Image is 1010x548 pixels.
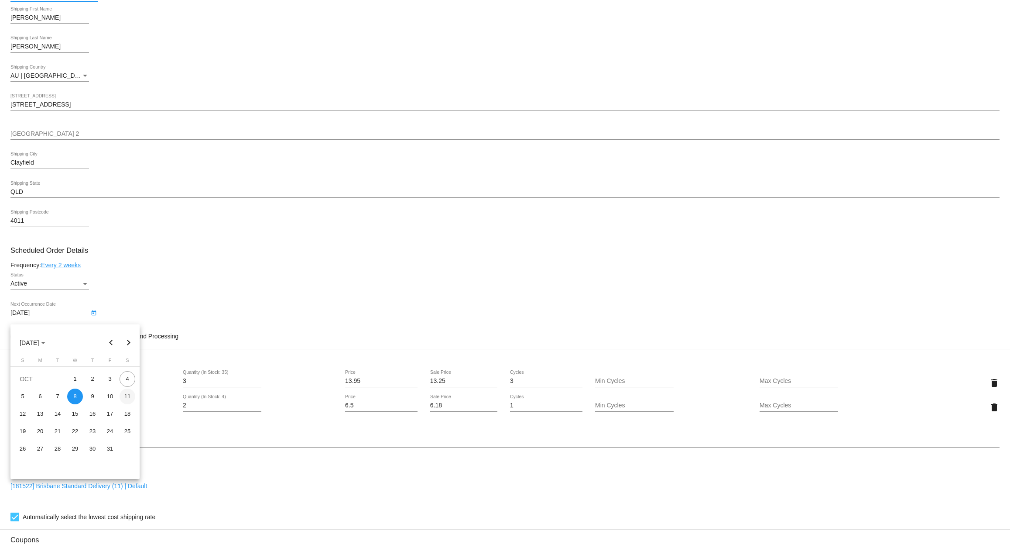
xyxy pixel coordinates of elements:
[31,405,49,423] td: October 13, 2025
[50,406,65,422] div: 14
[102,424,118,439] div: 24
[84,440,101,458] td: October 30, 2025
[84,358,101,366] th: Thursday
[32,441,48,457] div: 27
[102,371,118,387] div: 3
[102,389,118,404] div: 10
[14,423,31,440] td: October 19, 2025
[49,423,66,440] td: October 21, 2025
[50,441,65,457] div: 28
[119,370,136,388] td: October 4, 2025
[31,358,49,366] th: Monday
[119,358,136,366] th: Saturday
[31,388,49,405] td: October 6, 2025
[14,388,31,405] td: October 5, 2025
[32,424,48,439] div: 20
[120,406,135,422] div: 18
[15,389,31,404] div: 5
[66,440,84,458] td: October 29, 2025
[67,424,83,439] div: 22
[101,405,119,423] td: October 17, 2025
[85,406,100,422] div: 16
[66,358,84,366] th: Wednesday
[32,406,48,422] div: 13
[101,423,119,440] td: October 24, 2025
[31,423,49,440] td: October 20, 2025
[15,424,31,439] div: 19
[20,339,45,346] span: [DATE]
[14,370,66,388] td: OCT
[67,371,83,387] div: 1
[120,424,135,439] div: 25
[120,389,135,404] div: 11
[103,334,120,352] button: Previous month
[120,334,137,352] button: Next month
[119,388,136,405] td: October 11, 2025
[84,423,101,440] td: October 23, 2025
[101,358,119,366] th: Friday
[67,389,83,404] div: 8
[49,440,66,458] td: October 28, 2025
[120,371,135,387] div: 4
[84,405,101,423] td: October 16, 2025
[14,440,31,458] td: October 26, 2025
[49,388,66,405] td: October 7, 2025
[50,389,65,404] div: 7
[15,406,31,422] div: 12
[66,405,84,423] td: October 15, 2025
[119,423,136,440] td: October 25, 2025
[14,405,31,423] td: October 12, 2025
[85,441,100,457] div: 30
[32,389,48,404] div: 6
[50,424,65,439] div: 21
[13,334,52,352] button: Choose month and year
[14,358,31,366] th: Sunday
[85,424,100,439] div: 23
[85,389,100,404] div: 9
[101,388,119,405] td: October 10, 2025
[101,440,119,458] td: October 31, 2025
[66,423,84,440] td: October 22, 2025
[85,371,100,387] div: 2
[101,370,119,388] td: October 3, 2025
[31,440,49,458] td: October 27, 2025
[66,370,84,388] td: October 1, 2025
[84,370,101,388] td: October 2, 2025
[15,441,31,457] div: 26
[66,388,84,405] td: October 8, 2025
[84,388,101,405] td: October 9, 2025
[67,441,83,457] div: 29
[67,406,83,422] div: 15
[49,405,66,423] td: October 14, 2025
[102,406,118,422] div: 17
[119,405,136,423] td: October 18, 2025
[49,358,66,366] th: Tuesday
[102,441,118,457] div: 31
